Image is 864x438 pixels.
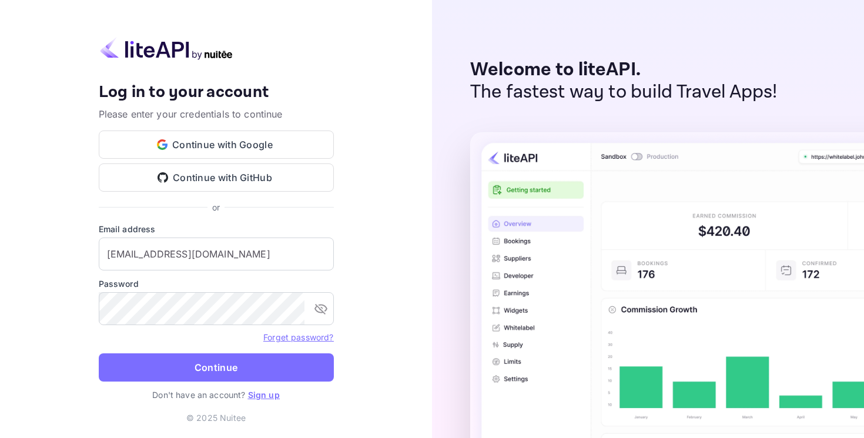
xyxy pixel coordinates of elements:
a: Sign up [248,390,280,400]
button: Continue [99,353,334,382]
label: Password [99,277,334,290]
a: Forget password? [263,332,333,342]
button: toggle password visibility [309,297,333,320]
h4: Log in to your account [99,82,334,103]
p: or [212,201,220,213]
a: Forget password? [263,331,333,343]
img: liteapi [99,37,234,60]
p: Don't have an account? [99,389,334,401]
input: Enter your email address [99,238,334,270]
p: Please enter your credentials to continue [99,107,334,121]
p: The fastest way to build Travel Apps! [470,81,778,103]
p: Welcome to liteAPI. [470,59,778,81]
button: Continue with GitHub [99,163,334,192]
label: Email address [99,223,334,235]
button: Continue with Google [99,131,334,159]
p: © 2025 Nuitee [186,412,246,424]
